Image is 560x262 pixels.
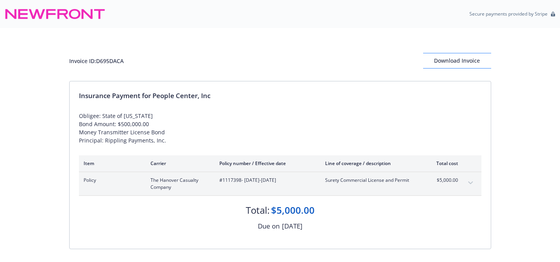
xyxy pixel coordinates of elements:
[150,177,207,191] span: The Hanover Casualty Company
[325,177,416,184] span: Surety Commercial License and Permit
[69,57,124,65] div: Invoice ID: D695DACA
[84,177,138,184] span: Policy
[429,160,458,167] div: Total cost
[79,112,481,144] div: Obligee: State of [US_STATE] Bond Amount: $500,000.00 Money Transmitter License Bond Principal: R...
[84,160,138,167] div: Item
[219,177,313,184] span: #1117398 - [DATE]-[DATE]
[79,91,481,101] div: Insurance Payment for People Center, Inc
[219,160,313,167] div: Policy number / Effective date
[246,204,269,217] div: Total:
[423,53,491,69] button: Download Invoice
[79,172,481,195] div: PolicyThe Hanover Casualty Company#1117398- [DATE]-[DATE]Surety Commercial License and Permit$5,0...
[469,11,548,17] p: Secure payments provided by Stripe
[429,177,458,184] span: $5,000.00
[464,177,477,189] button: expand content
[150,160,207,167] div: Carrier
[325,160,416,167] div: Line of coverage / description
[282,221,303,231] div: [DATE]
[258,221,280,231] div: Due on
[271,204,315,217] div: $5,000.00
